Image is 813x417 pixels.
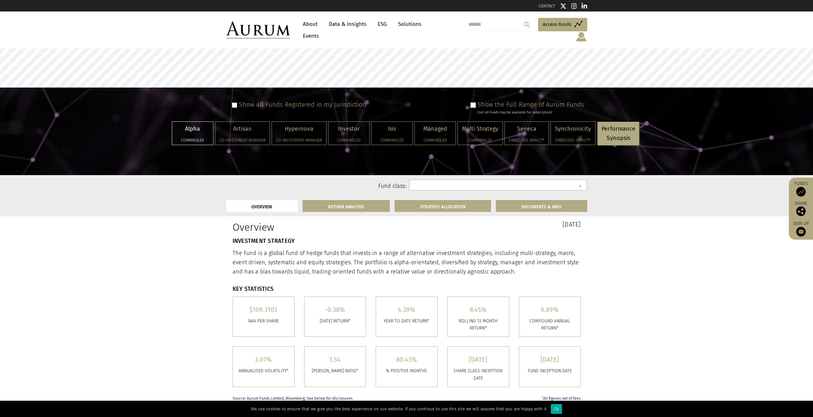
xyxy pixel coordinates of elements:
a: DOCUMENTS & INFO [496,200,587,212]
p: Isis [376,124,408,134]
p: SHARE CLASS INCEPTION DATE [452,367,504,382]
a: About [300,18,321,30]
h5: -0.38% [309,306,361,313]
img: Linkedin icon [581,3,587,9]
a: Solutions [395,18,425,30]
img: Share this post [796,206,806,216]
p: Nav per share [238,318,289,325]
p: Multi Strategy [462,124,498,134]
p: Performance Synopsis [602,124,635,143]
h5: [DATE] [452,356,504,363]
strong: INVESTMENT STRATEGY [233,237,295,244]
img: account-icon.svg [575,31,587,42]
h5: $109.3103 [238,306,289,313]
h5: 80.43% [381,356,433,363]
h5: Commingled [376,138,408,142]
div: Ok [551,404,562,414]
p: Managed [419,124,451,134]
a: Events [300,30,319,42]
a: Funds [792,181,810,197]
h1: Overview [233,221,402,233]
label: Show the Full Range of Aurum Funds [478,101,584,108]
img: Sign up to our newsletter [796,227,806,236]
h5: Co-investment Manager [219,138,265,142]
a: ESG [374,18,390,30]
h5: 4.39% [381,306,433,313]
input: Submit [520,18,533,31]
div: (not all Funds may be available for subscription) [478,110,584,115]
a: Access Funds [538,18,587,31]
p: Artisan [219,124,265,134]
a: STRATEGY ALLOCATION [395,200,491,212]
h5: 1.54 [309,356,361,363]
strong: KEY STATISTICS [233,285,274,292]
div: Share [792,201,810,216]
h5: [DATE] [524,356,576,363]
p: [DATE] RETURN* [309,318,361,325]
h5: Embedded Impact® [509,138,544,142]
h5: Commingled [419,138,451,142]
p: Synchronicity [555,124,591,134]
h5: 8.45% [452,306,504,313]
h5: Embedded Impact® [555,138,591,142]
a: Sign up [792,221,810,236]
label: Fund class: [288,182,406,190]
a: RETURN ANALYSIS [303,200,390,212]
h5: 3.07% [238,356,289,363]
p: ANNUALISED VOLATILITY* [238,367,289,375]
img: Instagram icon [571,3,577,9]
p: Alpha [176,124,209,134]
img: Twitter icon [560,3,566,9]
label: Show all Funds Registered in my Jurisdiction [239,101,366,108]
span: Source: Aurum Funds Limited, Bloomberg, See below for disclosures [233,397,353,401]
img: Access Funds [796,187,806,197]
p: % POSITIVE MONTHS [381,367,433,375]
h5: Commingled [333,138,365,142]
a: Data & Insights [326,18,370,30]
p: COMPOUND ANNUAL RETURN* [524,318,576,332]
a: CONTACT [539,4,555,8]
p: [PERSON_NAME] RATIO* [309,367,361,375]
p: YEAR TO DATE RETURN* [381,318,433,325]
h5: Co-investment Manager [276,138,322,142]
p: The Fund is a global fund of hedge funds that invests in a range of alternative investment strate... [233,249,581,276]
p: ROLLING 12 MONTH RETURN* [452,318,504,332]
p: Investor [333,124,365,134]
span: All figures net of fees [542,397,581,401]
h5: 6.89% [524,306,576,313]
p: FUND INCEPTION DATE [524,367,576,375]
span: Access Funds [543,20,571,28]
h5: Commingled [176,138,209,142]
h5: Commingled [462,138,498,142]
img: Aurum [226,21,290,39]
p: Seneca [509,124,544,134]
p: Hypernova [276,124,322,134]
h3: [DATE] [411,221,581,228]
